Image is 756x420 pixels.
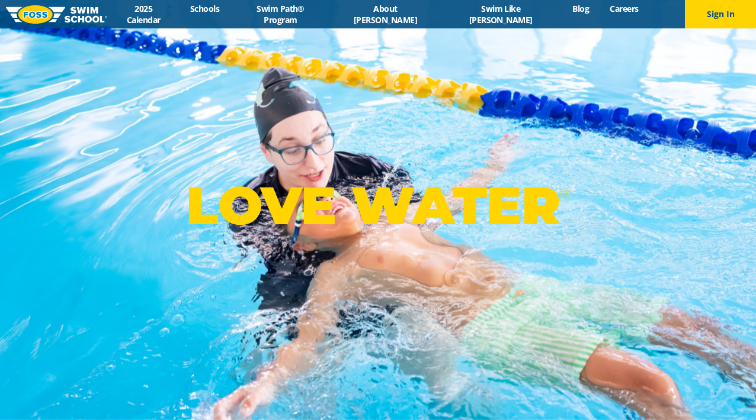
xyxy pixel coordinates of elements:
[6,5,107,24] img: FOSS Swim School Logo
[562,3,600,14] a: Blog
[230,3,332,25] a: Swim Path® Program
[186,174,569,237] p: LOVE WATER
[600,3,649,14] a: Careers
[107,3,180,25] a: 2025 Calendar
[180,3,229,14] a: Schools
[440,3,562,25] a: Swim Like [PERSON_NAME]
[560,186,569,201] sup: ®
[332,3,440,25] a: About [PERSON_NAME]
